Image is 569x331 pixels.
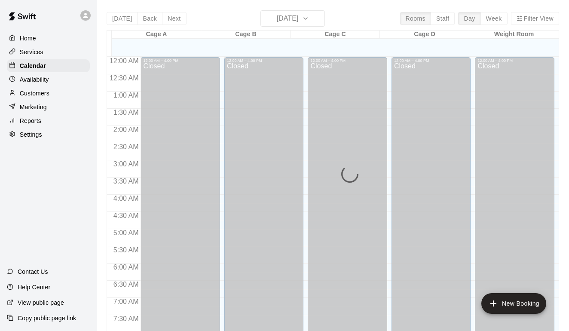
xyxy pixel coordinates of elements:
span: 4:00 AM [111,195,141,202]
div: 12:00 AM – 4:00 PM [310,58,385,63]
button: add [481,293,546,314]
span: 4:30 AM [111,212,141,219]
a: Home [7,32,90,45]
span: 2:30 AM [111,143,141,150]
div: Cage B [201,31,291,39]
a: Reports [7,114,90,127]
a: Services [7,46,90,58]
p: Help Center [18,283,50,291]
div: Cage A [112,31,201,39]
a: Calendar [7,59,90,72]
span: 6:30 AM [111,281,141,288]
p: Availability [20,75,49,84]
a: Marketing [7,101,90,113]
p: Services [20,48,43,56]
p: Contact Us [18,267,48,276]
p: Customers [20,89,49,98]
span: 6:00 AM [111,264,141,271]
span: 3:00 AM [111,160,141,168]
p: View public page [18,298,64,307]
p: Copy public page link [18,314,76,322]
p: Settings [20,130,42,139]
a: Customers [7,87,90,100]
div: 12:00 AM – 4:00 PM [394,58,468,63]
div: Cage C [291,31,380,39]
span: 7:30 AM [111,315,141,322]
a: Settings [7,128,90,141]
span: 1:00 AM [111,92,141,99]
span: 2:00 AM [111,126,141,133]
div: Cage D [380,31,469,39]
span: 12:00 AM [107,57,141,64]
span: 5:30 AM [111,246,141,254]
p: Marketing [20,103,47,111]
span: 1:30 AM [111,109,141,116]
span: 5:00 AM [111,229,141,236]
p: Reports [20,116,41,125]
p: Home [20,34,36,43]
span: 7:00 AM [111,298,141,305]
div: 12:00 AM – 4:00 PM [227,58,301,63]
div: 12:00 AM – 4:00 PM [143,58,217,63]
p: Calendar [20,61,46,70]
a: Availability [7,73,90,86]
div: Weight Room [469,31,559,39]
span: 3:30 AM [111,178,141,185]
div: 12:00 AM – 4:00 PM [477,58,552,63]
span: 12:30 AM [107,74,141,82]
